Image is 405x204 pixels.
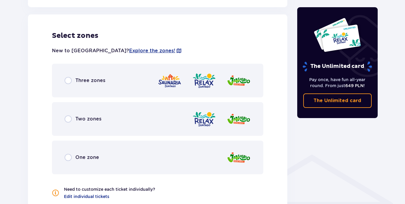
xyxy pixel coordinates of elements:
p: One zone [75,154,99,161]
p: Need to customize each ticket individually? [64,186,155,192]
a: Explore the zones! [129,47,175,54]
p: Two zones [75,116,101,122]
img: zone logo [227,72,251,89]
span: 649 PLN [345,83,364,88]
a: Edit individual tickets [64,193,109,199]
img: zone logo [227,149,251,166]
p: Three zones [75,77,105,84]
img: zone logo [227,111,251,128]
img: zone logo [192,111,216,128]
img: zone logo [192,72,216,89]
img: zone logo [158,72,182,89]
a: The Unlimited card [303,93,372,108]
p: Select zones [52,31,264,40]
p: New to [GEOGRAPHIC_DATA]? [52,47,182,54]
p: Pay once, have fun all-year round. From just ! [303,77,372,89]
p: The Unlimited card [313,97,361,104]
p: The Unlimited card [302,61,373,72]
